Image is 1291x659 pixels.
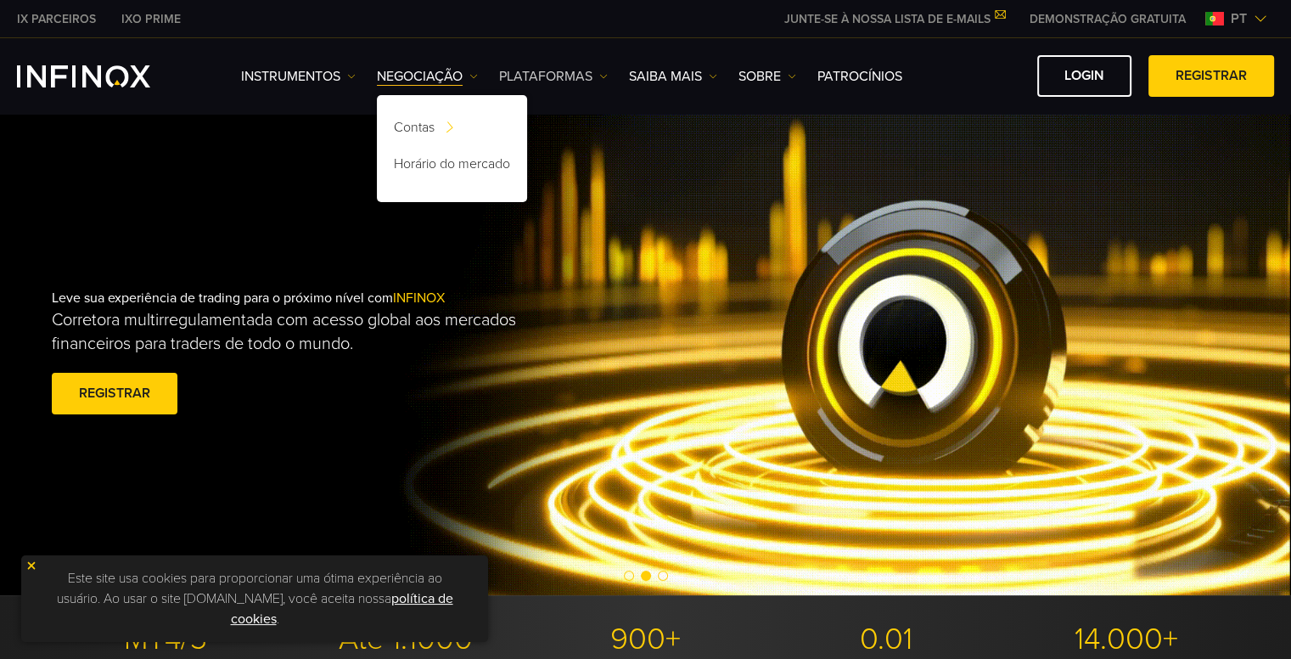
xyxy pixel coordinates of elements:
span: INFINOX [393,290,445,307]
a: Registrar [52,373,177,414]
p: 900+ [532,621,760,658]
span: Go to slide 2 [641,571,651,581]
a: SOBRE [738,66,796,87]
p: 0.01 [772,621,1000,658]
img: yellow close icon [25,560,37,572]
a: Horário do mercado [377,149,527,185]
a: INFINOX [4,10,109,28]
a: Saiba mais [629,66,717,87]
a: Instrumentos [241,66,356,87]
p: 14.000+ [1013,621,1240,658]
a: JUNTE-SE À NOSSA LISTA DE E-MAILS [772,12,1017,26]
p: Corretora multirregulamentada com acesso global aos mercados financeiros para traders de todo o m... [52,308,556,356]
a: Registrar [1148,55,1274,97]
span: Go to slide 3 [658,571,668,581]
a: PLATAFORMAS [499,66,608,87]
a: Patrocínios [817,66,902,87]
p: Este site usa cookies para proporcionar uma ótima experiência ao usuário. Ao usar o site [DOMAIN_... [30,564,480,634]
a: INFINOX MENU [1017,10,1198,28]
a: Login [1037,55,1131,97]
a: INFINOX Logo [17,65,190,87]
span: pt [1224,8,1254,29]
div: Leve sua experiência de trading para o próximo nível com [52,262,682,446]
a: INFINOX [109,10,194,28]
a: NEGOCIAÇÃO [377,66,478,87]
a: Contas [377,112,527,149]
span: Go to slide 1 [624,571,634,581]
